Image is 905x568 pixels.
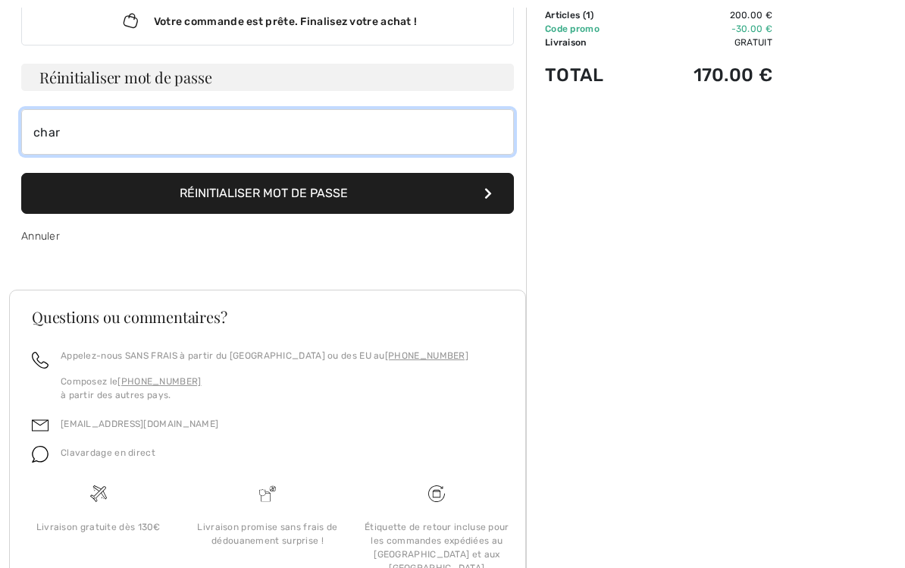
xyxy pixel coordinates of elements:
[586,10,590,20] span: 1
[195,520,340,548] div: Livraison promise sans frais de dédouanement surprise !
[21,109,514,155] input: Courriel
[61,419,218,429] a: [EMAIL_ADDRESS][DOMAIN_NAME]
[21,173,514,214] button: Réinitialiser mot de passe
[32,417,49,434] img: email
[61,447,155,458] span: Clavardage en direct
[642,22,772,36] td: -30.00 €
[21,230,60,243] a: Annuler
[21,64,514,91] h3: Réinitialiser mot de passe
[642,36,772,49] td: Gratuit
[642,49,772,101] td: 170.00 €
[545,8,642,22] td: Articles ( )
[90,485,107,502] img: Livraison gratuite dès 130&#8364;
[259,485,276,502] img: Livraison promise sans frais de dédouanement surprise&nbsp;!
[61,349,468,362] p: Appelez-nous SANS FRAIS à partir du [GEOGRAPHIC_DATA] ou des EU au
[428,485,445,502] img: Livraison gratuite dès 130&#8364;
[545,22,642,36] td: Code promo
[32,309,503,325] h3: Questions ou commentaires?
[32,446,49,463] img: chat
[545,49,642,101] td: Total
[61,375,468,402] p: Composez le à partir des autres pays.
[385,350,468,361] a: [PHONE_NUMBER]
[117,376,201,387] a: [PHONE_NUMBER]
[545,36,642,49] td: Livraison
[642,8,772,22] td: 200.00 €
[26,520,171,534] div: Livraison gratuite dès 130€
[32,352,49,369] img: call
